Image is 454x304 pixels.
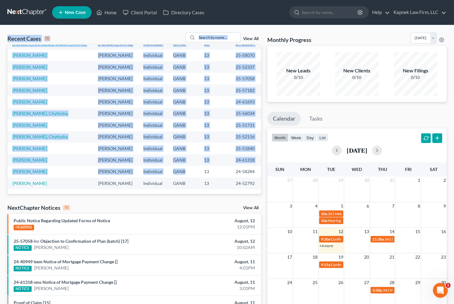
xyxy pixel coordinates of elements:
div: New Filings [394,67,437,74]
a: [PERSON_NAME], Chytissha [12,134,68,139]
span: 9 [443,202,447,210]
span: 1 [446,283,451,288]
a: Kapnek Law Firm, LLC [390,7,446,18]
span: Confirmation Hearing for [PERSON_NAME] [331,237,402,242]
span: Confirmation Hearing for [PERSON_NAME] [331,262,402,267]
a: [PERSON_NAME] [12,99,47,104]
span: 27 [363,279,370,286]
div: 12:01PM [179,224,255,230]
span: 5 [340,202,344,210]
td: GANB [168,50,199,61]
span: 13 [363,228,370,235]
td: Individual [138,154,168,166]
span: 14 [389,228,395,235]
span: 25 [312,279,318,286]
div: NOTICE [14,245,32,251]
span: 31 [389,177,395,184]
button: week [288,133,304,142]
td: Individual [138,61,168,73]
div: 0/10 [335,74,379,81]
td: 13 [199,85,231,96]
span: 12 [338,228,344,235]
a: Calendar [267,112,301,126]
td: GANB [168,85,199,96]
span: 9:15a [321,262,330,267]
span: 10a [321,211,327,216]
span: 341 Meeting for [PERSON_NAME] [328,211,384,216]
span: Hearing for [PERSON_NAME] [328,218,376,223]
td: 13 [199,108,231,119]
td: [PERSON_NAME] [93,131,138,143]
div: August, 12 [179,238,255,244]
td: 13 [199,154,231,166]
span: 28 [312,177,318,184]
a: 24-40949-bem Notice of Mortgage Payment Change [] [14,259,118,264]
td: 25-51731 [231,119,261,131]
td: GANB [168,177,199,189]
td: 25-52116 [231,131,261,143]
td: Individual [138,85,168,96]
span: 28 [389,279,395,286]
input: Search by name... [302,7,358,18]
div: August, 12 [179,218,255,224]
a: +4 more [319,243,333,248]
td: GANB [168,154,199,166]
span: 24 [287,279,293,286]
td: 13 [199,96,231,108]
div: August, 11 [179,279,255,285]
span: 11:30a [372,237,384,242]
a: [PERSON_NAME] [12,64,47,70]
td: 25-56034 [231,108,261,119]
td: 24-52792 [231,177,261,189]
td: 24-61318 [231,154,261,166]
a: 24-61318-sms Notice of Mortgage Payment Change [] [14,279,117,285]
td: 25-57182 [231,85,261,96]
div: 10 [63,205,70,210]
h2: [DATE] [347,147,367,154]
td: Individual [138,166,168,177]
td: 13 [199,177,231,189]
a: [PERSON_NAME] [12,146,47,151]
a: Client Portal [120,7,160,18]
a: Home [93,7,120,18]
td: 13 [199,50,231,61]
td: GANB [168,143,199,154]
span: 17 [287,253,293,261]
div: Recent Cases [7,35,51,42]
td: 25-52337 [231,61,261,73]
td: 13 [199,61,231,73]
td: Individual [138,143,168,154]
span: 1 [417,177,421,184]
td: Individual [138,177,168,189]
a: [PERSON_NAME], Chytissha [12,111,68,116]
a: [PERSON_NAME] [34,265,69,271]
a: Help [369,7,390,18]
span: 15 [415,228,421,235]
span: 23 [440,253,447,261]
span: 4 [314,202,318,210]
input: Search by name... [197,33,240,42]
span: 8 [417,202,421,210]
td: 13 [199,131,231,143]
span: 6 [366,202,370,210]
div: NOTICE [14,266,32,271]
span: 21 [389,253,395,261]
span: Sat [430,167,438,172]
td: Individual [138,50,168,61]
span: Mon [300,167,311,172]
td: [PERSON_NAME] [93,154,138,166]
a: [PERSON_NAME] [12,169,47,174]
a: 25-57058-lrc Objection to Confirmation of Plan (batch) [17] [14,238,128,244]
td: 13 [199,143,231,154]
td: [PERSON_NAME] [93,143,138,154]
a: [PERSON_NAME] [34,244,69,251]
td: [PERSON_NAME] [93,73,138,84]
td: 25-51840 [231,143,261,154]
td: 24-61693 [231,96,261,108]
td: Individual [138,96,168,108]
td: [PERSON_NAME] [93,61,138,73]
div: New Clients [335,67,379,74]
a: Directory Cases [160,7,207,18]
span: Tue [327,167,335,172]
span: 30 [440,279,447,286]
